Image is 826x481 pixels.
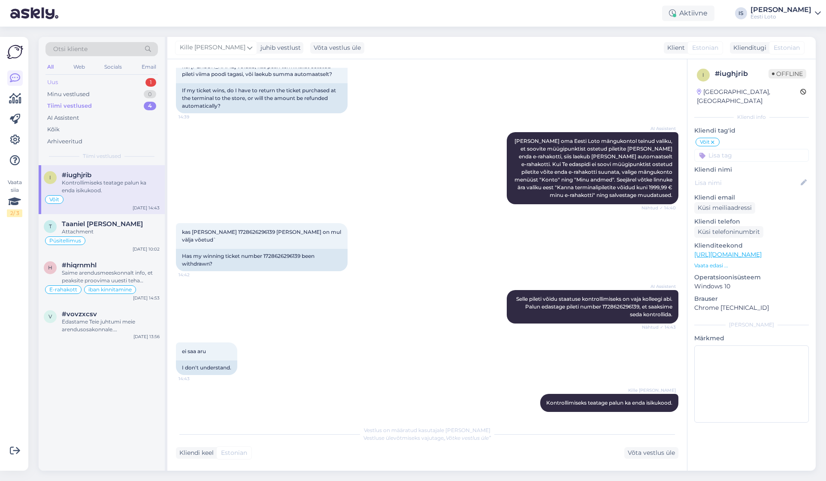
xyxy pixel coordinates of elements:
[694,282,809,291] p: Windows 10
[694,303,809,312] p: Chrome [TECHNICAL_ID]
[694,241,809,250] p: Klienditeekond
[364,427,490,433] span: Vestlus on määratud kasutajale [PERSON_NAME]
[715,69,769,79] div: # iughjrib
[62,228,160,236] div: Attachment
[72,61,87,73] div: Web
[694,202,755,214] div: Küsi meiliaadressi
[176,360,237,375] div: I don't understand.
[47,78,58,87] div: Uus
[644,283,676,290] span: AI Assistent
[7,178,22,217] div: Vaata siia
[176,83,348,113] div: If my ticket wins, do I have to return the ticket purchased at the terminal to the store, or will...
[694,334,809,343] p: Märkmed
[176,249,348,271] div: Has my winning ticket number 1728626296139 been withdrawn?
[694,113,809,121] div: Kliendi info
[694,165,809,174] p: Kliendi nimi
[700,139,710,145] span: Võit
[694,226,763,238] div: Küsi telefoninumbrit
[62,310,97,318] span: #vovzxcsv
[62,261,97,269] span: #hiqrnmhl
[697,88,800,106] div: [GEOGRAPHIC_DATA], [GEOGRAPHIC_DATA]
[750,6,821,20] a: [PERSON_NAME]Eesti Loto
[702,72,704,78] span: i
[730,43,766,52] div: Klienditugi
[694,251,762,258] a: [URL][DOMAIN_NAME]
[45,61,55,73] div: All
[62,179,160,194] div: Kontrollimiseks teatage palun ka enda isikukood.
[644,412,676,419] span: 14:50
[644,125,676,132] span: AI Assistent
[180,43,245,52] span: Kille [PERSON_NAME]
[642,324,676,330] span: Nähtud ✓ 14:43
[694,217,809,226] p: Kliendi telefon
[83,152,121,160] span: Tiimi vestlused
[694,262,809,269] p: Vaata edasi ...
[444,435,491,441] i: „Võtke vestlus üle”
[133,333,160,340] div: [DATE] 13:56
[694,126,809,135] p: Kliendi tag'id
[47,125,60,134] div: Kõik
[221,448,247,457] span: Estonian
[695,178,799,188] input: Lisa nimi
[133,205,160,211] div: [DATE] 14:43
[47,114,79,122] div: AI Assistent
[7,44,23,60] img: Askly Logo
[62,171,91,179] span: #iughjrib
[62,269,160,284] div: Saime arendusmeeskonnalt info, et peaksite proovima uuesti teha sissemakse IBAN verifitseerimise ...
[257,43,301,52] div: juhib vestlust
[694,193,809,202] p: Kliendi email
[176,448,214,457] div: Kliendi keel
[145,78,156,87] div: 1
[662,6,714,21] div: Aktiivne
[735,7,747,19] div: IS
[133,246,160,252] div: [DATE] 10:02
[48,264,52,271] span: h
[750,6,811,13] div: [PERSON_NAME]
[7,209,22,217] div: 2 / 3
[664,43,685,52] div: Klient
[363,435,491,441] span: Vestluse ülevõtmiseks vajutage
[140,61,158,73] div: Email
[514,138,674,198] span: [PERSON_NAME] oma Eesti Loto mängukontol teinud valiku, et soovite müügipunktist ostetud piletite...
[49,174,51,181] span: i
[179,272,211,278] span: 14:42
[62,220,143,228] span: Taaniel Tippi
[774,43,800,52] span: Estonian
[179,114,211,120] span: 14:39
[179,375,211,382] span: 14:43
[144,102,156,110] div: 4
[546,399,672,406] span: Kontrollimiseks teatage palun ka enda isikukood.
[49,197,59,202] span: Võit
[624,447,678,459] div: Võta vestlus üle
[47,102,92,110] div: Tiimi vestlused
[49,238,81,243] span: Püsitellimus
[310,42,364,54] div: Võta vestlus üle
[47,90,90,99] div: Minu vestlused
[103,61,124,73] div: Socials
[769,69,806,79] span: Offline
[49,287,77,292] span: E-rahakott
[694,294,809,303] p: Brauser
[641,205,676,211] span: Nähtud ✓ 14:40
[692,43,718,52] span: Estonian
[88,287,132,292] span: iban kinnitamine
[182,229,342,243] span: kas [PERSON_NAME] 1728626296139 [PERSON_NAME] on mul välja võetud`
[628,387,676,393] span: Kille [PERSON_NAME]
[144,90,156,99] div: 0
[694,321,809,329] div: [PERSON_NAME]
[516,296,674,318] span: Selle pileti võidu staatuse kontrollimiseks on vaja kolleegi abi. Palun edastage pileti number 17...
[694,149,809,162] input: Lisa tag
[182,348,206,354] span: ei saa aru
[53,45,88,54] span: Otsi kliente
[47,137,82,146] div: Arhiveeritud
[750,13,811,20] div: Eesti Loto
[694,273,809,282] p: Operatsioonisüsteem
[48,313,52,320] span: v
[133,295,160,301] div: [DATE] 14:53
[62,318,160,333] div: Edastame Teie juhtumi meie arendusosakonnale. [PERSON_NAME] täpsema vastuse, miks Teil ei õnnestu...
[49,223,52,230] span: T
